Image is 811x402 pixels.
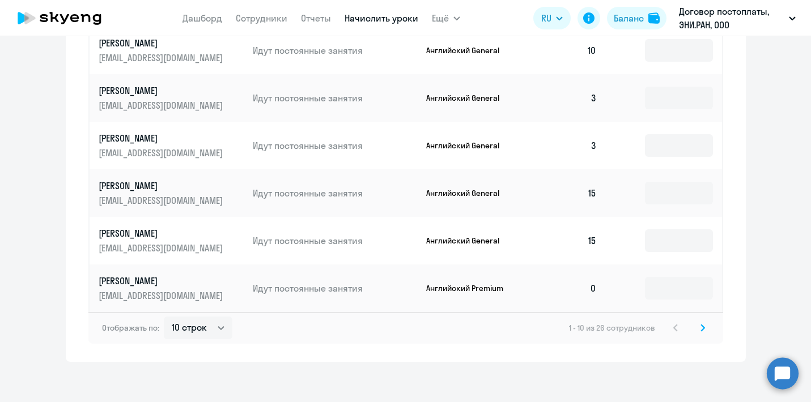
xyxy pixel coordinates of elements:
[527,217,606,264] td: 15
[533,7,571,29] button: RU
[99,194,226,207] p: [EMAIL_ADDRESS][DOMAIN_NAME]
[527,27,606,74] td: 10
[253,234,417,247] p: Идут постоянные занятия
[614,11,644,25] div: Баланс
[673,5,801,32] button: Договор постоплаты, ЭНИ.РАН, ООО
[679,5,784,32] p: Договор постоплаты, ЭНИ.РАН, ООО
[607,7,666,29] button: Балансbalance
[99,147,226,159] p: [EMAIL_ADDRESS][DOMAIN_NAME]
[426,283,511,293] p: Английский Premium
[426,45,511,55] p: Английский General
[102,323,159,333] span: Отображать по:
[99,289,226,302] p: [EMAIL_ADDRESS][DOMAIN_NAME]
[301,12,331,24] a: Отчеты
[432,7,460,29] button: Ещё
[527,264,606,312] td: 0
[527,74,606,122] td: 3
[569,323,655,333] span: 1 - 10 из 26 сотрудников
[253,139,417,152] p: Идут постоянные занятия
[99,132,244,159] a: [PERSON_NAME][EMAIL_ADDRESS][DOMAIN_NAME]
[99,242,226,254] p: [EMAIL_ADDRESS][DOMAIN_NAME]
[253,92,417,104] p: Идут постоянные занятия
[426,93,511,103] p: Английский General
[426,140,511,151] p: Английский General
[99,52,226,64] p: [EMAIL_ADDRESS][DOMAIN_NAME]
[99,99,226,112] p: [EMAIL_ADDRESS][DOMAIN_NAME]
[345,12,418,24] a: Начислить уроки
[527,122,606,169] td: 3
[99,37,244,64] a: [PERSON_NAME][EMAIL_ADDRESS][DOMAIN_NAME]
[99,37,226,49] p: [PERSON_NAME]
[253,282,417,294] p: Идут постоянные занятия
[99,84,226,97] p: [PERSON_NAME]
[253,44,417,57] p: Идут постоянные занятия
[99,275,244,302] a: [PERSON_NAME][EMAIL_ADDRESS][DOMAIN_NAME]
[253,187,417,199] p: Идут постоянные занятия
[527,169,606,217] td: 15
[648,12,660,24] img: balance
[182,12,222,24] a: Дашборд
[426,188,511,198] p: Английский General
[236,12,287,24] a: Сотрудники
[99,227,226,240] p: [PERSON_NAME]
[426,236,511,246] p: Английский General
[99,179,226,192] p: [PERSON_NAME]
[99,227,244,254] a: [PERSON_NAME][EMAIL_ADDRESS][DOMAIN_NAME]
[432,11,449,25] span: Ещё
[99,275,226,287] p: [PERSON_NAME]
[99,179,244,207] a: [PERSON_NAME][EMAIL_ADDRESS][DOMAIN_NAME]
[99,132,226,144] p: [PERSON_NAME]
[541,11,551,25] span: RU
[99,84,244,112] a: [PERSON_NAME][EMAIL_ADDRESS][DOMAIN_NAME]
